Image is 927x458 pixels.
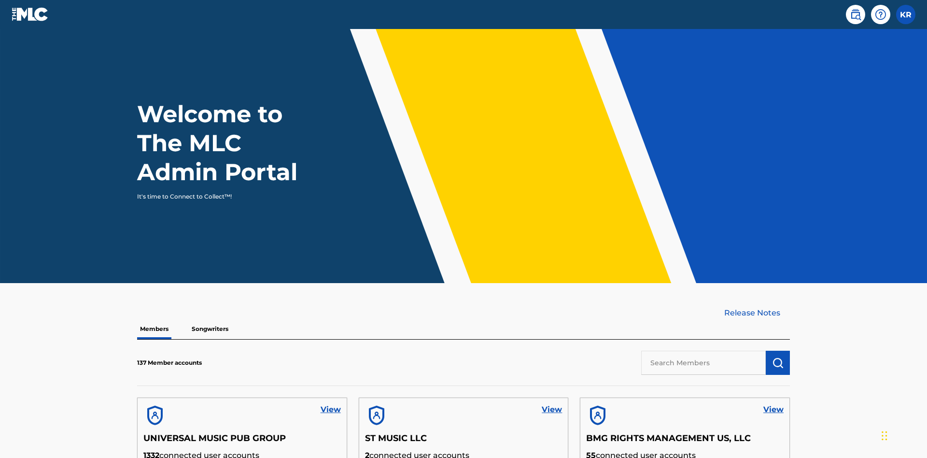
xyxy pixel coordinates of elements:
img: MLC Logo [12,7,49,21]
h5: BMG RIGHTS MANAGEMENT US, LLC [586,433,784,450]
a: Public Search [846,5,865,24]
div: Drag [882,421,887,450]
p: Members [137,319,171,339]
img: help [875,9,886,20]
div: Help [871,5,890,24]
h1: Welcome to The MLC Admin Portal [137,100,318,186]
input: Search Members [641,351,766,375]
h5: UNIVERSAL MUSIC PUB GROUP [143,433,341,450]
img: account [365,404,388,427]
a: View [763,404,784,415]
p: Songwriters [189,319,231,339]
img: search [850,9,861,20]
h5: ST MUSIC LLC [365,433,562,450]
p: 137 Member accounts [137,358,202,367]
p: It's time to Connect to Collect™! [137,192,305,201]
div: User Menu [896,5,915,24]
img: Search Works [772,357,784,369]
a: View [542,404,562,415]
iframe: Chat Widget [879,412,927,458]
a: Release Notes [724,307,790,319]
img: account [586,404,609,427]
img: account [143,404,167,427]
a: View [321,404,341,415]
